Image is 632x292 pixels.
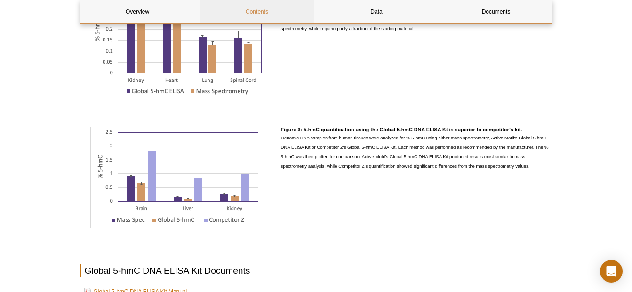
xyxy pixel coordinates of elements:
h4: Figure 3: 5-hmC quantification using the Global 5-hmC DNA ELISA Kt is superior to competitor’s kit. [281,127,552,133]
h2: Global 5-hmC DNA ELISA Kit Documents [80,264,552,277]
a: Data [320,0,434,23]
a: Contents [200,0,314,23]
div: Open Intercom Messenger [600,260,623,283]
a: Documents [439,0,553,23]
p: Genomic DNA samples from human tissues were analyzed for % 5-hmC using either mass spectrometry, ... [281,133,552,171]
a: Overview [80,0,195,23]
